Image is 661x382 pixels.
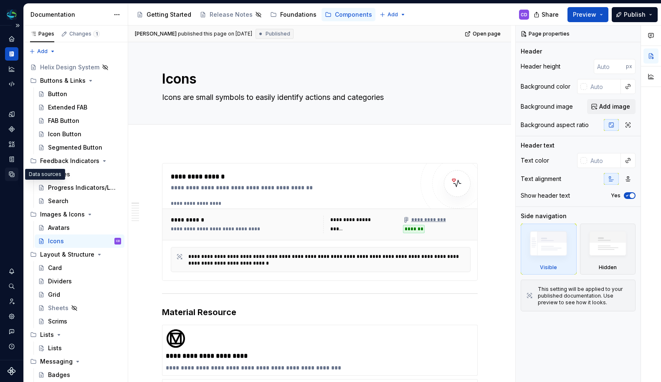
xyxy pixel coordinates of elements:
[27,208,124,221] div: Images & Icons
[529,7,564,22] button: Share
[573,10,596,19] span: Preview
[542,10,559,19] span: Share
[5,138,18,151] a: Assets
[27,328,124,341] div: Lists
[521,175,561,183] div: Text alignment
[35,114,124,127] a: FAB Button
[521,121,589,129] div: Background aspect ratio
[567,7,608,22] button: Preview
[48,317,67,326] div: Scrims
[27,154,124,168] div: Feedback Indicators
[626,63,632,70] p: px
[48,224,70,232] div: Avatars
[48,277,72,285] div: Dividers
[35,101,124,114] a: Extended FAB
[48,103,87,112] div: Extended FAB
[35,315,124,328] a: Scrims
[35,368,124,382] a: Badges
[48,197,68,205] div: Search
[35,87,124,101] a: Button
[48,130,81,138] div: Icon Button
[611,192,620,199] label: Yes
[30,10,109,19] div: Documentation
[612,7,658,22] button: Publish
[521,212,567,220] div: Side navigation
[587,99,636,114] button: Add image
[40,76,86,85] div: Buttons & Links
[521,102,573,111] div: Background image
[599,264,617,271] div: Hidden
[48,304,68,312] div: Sheets
[40,157,99,165] div: Feedback Indicators
[48,290,60,299] div: Grid
[147,10,191,19] div: Getting Started
[5,32,18,46] a: Home
[8,367,16,375] svg: Supernova Logo
[133,6,375,23] div: Page tree
[178,31,252,37] div: published this page on [DATE]
[5,295,18,308] a: Invite team
[5,77,18,91] a: Code automation
[37,48,48,55] span: Add
[35,221,124,234] a: Avatars
[27,61,124,74] a: Helix Design System
[35,194,124,208] a: Search
[5,280,18,293] button: Search ⌘K
[69,31,100,37] div: Changes
[322,8,375,21] a: Components
[35,341,124,355] a: Lists
[40,331,54,339] div: Lists
[40,250,94,259] div: Layout & Structure
[5,168,18,181] a: Data sources
[267,8,320,21] a: Foundations
[5,153,18,166] div: Storybook stories
[387,11,398,18] span: Add
[521,141,555,150] div: Header text
[462,28,504,40] a: Open page
[521,191,570,200] div: Show header text
[35,141,124,154] a: Segmented Button
[5,107,18,121] a: Design tokens
[521,224,577,275] div: Visible
[35,275,124,288] a: Dividers
[27,74,124,87] div: Buttons & Links
[473,31,501,37] span: Open page
[335,10,372,19] div: Components
[7,10,17,20] img: f6f21888-ac52-4431-a6ea-009a12e2bf23.png
[587,79,621,94] input: Auto
[133,8,195,21] a: Getting Started
[48,117,79,125] div: FAB Button
[580,224,636,275] div: Hidden
[48,237,64,245] div: Icons
[48,90,67,98] div: Button
[35,181,124,194] a: Progress Indicators/Loaders
[5,325,18,338] button: Contact support
[377,9,408,20] button: Add
[27,46,58,57] button: Add
[48,264,62,272] div: Card
[196,8,265,21] a: Release Notes
[5,47,18,61] a: Documentation
[35,234,124,248] a: IconsCD
[48,371,70,379] div: Badges
[521,47,542,56] div: Header
[594,59,626,74] input: Auto
[624,10,646,19] span: Publish
[160,69,476,89] textarea: Icons
[521,62,560,71] div: Header height
[5,265,18,278] button: Notifications
[210,10,253,19] div: Release Notes
[35,288,124,301] a: Grid
[12,20,23,31] button: Expand sidebar
[48,344,62,352] div: Lists
[5,310,18,323] a: Settings
[30,31,54,37] div: Pages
